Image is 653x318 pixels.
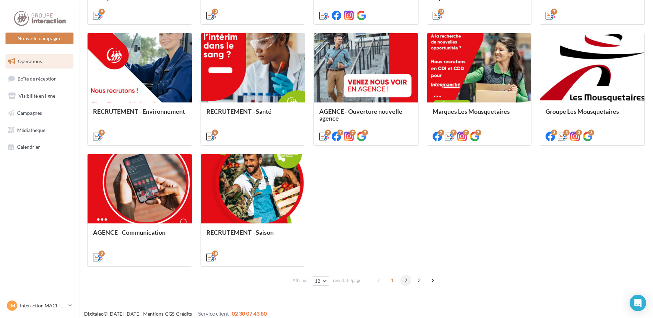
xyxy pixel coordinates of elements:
span: Service client [198,310,229,317]
a: Crédits [176,311,192,317]
div: 7 [450,130,457,136]
div: 2 [99,250,105,257]
a: Opérations [4,54,75,69]
p: Interaction MACHECOUL [20,302,66,309]
span: Boîte de réception [18,75,57,81]
span: résultats/page [333,277,362,284]
span: Afficher [293,277,308,284]
a: Campagnes [4,106,75,120]
div: 7 [337,130,343,136]
div: 9 [99,130,105,136]
span: 3 [414,275,425,286]
div: 7 [362,130,368,136]
span: 02 30 07 43 80 [232,310,267,317]
div: 7 [325,130,331,136]
span: IM [9,302,15,309]
div: 7 [463,130,469,136]
div: 3 [576,130,582,136]
div: 3 [563,130,570,136]
div: 13 [438,9,444,15]
a: Digitaleo [84,311,104,317]
button: 12 [312,276,329,286]
span: 2 [400,275,411,286]
div: 7 [551,9,557,15]
span: Marques Les Mousquetaires [433,108,510,115]
span: Calendrier [17,144,40,150]
a: CGS [165,311,174,317]
span: RECRUTEMENT - Santé [206,108,272,115]
div: 7 [438,130,444,136]
div: 7 [475,130,481,136]
div: Open Intercom Messenger [630,295,646,311]
span: Opérations [18,58,42,64]
div: 18 [212,250,218,257]
a: Boîte de réception [4,71,75,86]
a: Mentions [143,311,163,317]
a: Médiathèque [4,123,75,137]
div: 3 [588,130,594,136]
button: Nouvelle campagne [5,33,73,44]
span: RECRUTEMENT - Environnement [93,108,185,115]
span: 1 [387,275,398,286]
div: 9 [99,9,105,15]
span: 12 [315,278,321,284]
div: 3 [551,130,557,136]
span: © [DATE]-[DATE] - - - [84,311,267,317]
span: Groupe Les Mousquetaires [546,108,619,115]
span: AGENCE - Communication [93,229,165,236]
span: Campagnes [17,110,42,116]
div: 6 [212,130,218,136]
span: AGENCE - Ouverture nouvelle agence [319,108,402,122]
span: Médiathèque [17,127,45,133]
span: Visibilité en ligne [19,93,55,99]
span: RECRUTEMENT - Saison [206,229,274,236]
a: Calendrier [4,140,75,154]
div: 13 [212,9,218,15]
div: 7 [350,130,356,136]
a: IM Interaction MACHECOUL [5,299,73,312]
a: Visibilité en ligne [4,89,75,103]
